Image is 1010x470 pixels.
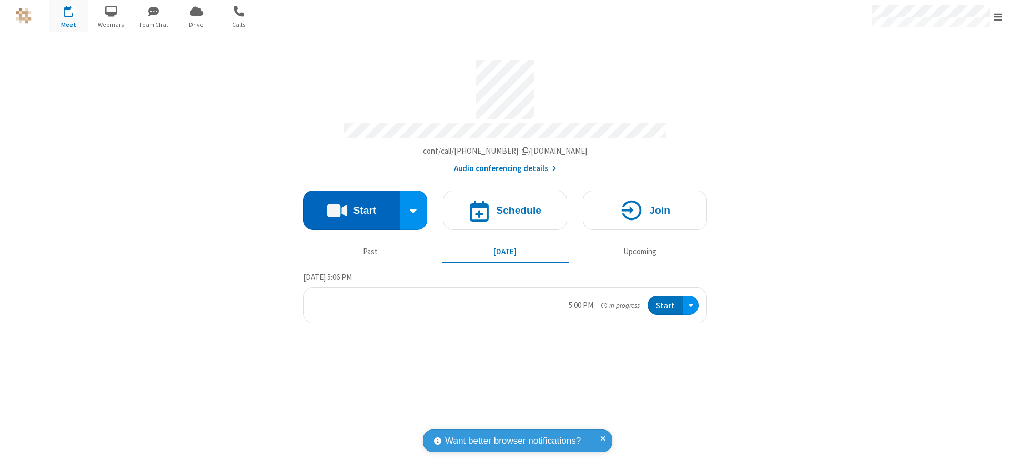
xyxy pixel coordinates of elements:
[303,271,707,324] section: Today's Meetings
[649,205,670,215] h4: Join
[49,20,88,29] span: Meet
[177,20,216,29] span: Drive
[442,242,569,262] button: [DATE]
[445,434,581,448] span: Want better browser notifications?
[683,296,699,315] div: Open menu
[134,20,174,29] span: Team Chat
[92,20,131,29] span: Webinars
[569,299,593,312] div: 5:00 PM
[307,242,434,262] button: Past
[303,272,352,282] span: [DATE] 5:06 PM
[648,296,683,315] button: Start
[443,191,567,230] button: Schedule
[583,191,707,230] button: Join
[219,20,259,29] span: Calls
[496,205,541,215] h4: Schedule
[71,6,78,14] div: 1
[423,145,588,157] button: Copy my meeting room linkCopy my meeting room link
[577,242,703,262] button: Upcoming
[303,52,707,175] section: Account details
[984,443,1002,463] iframe: Chat
[423,146,588,156] span: Copy my meeting room link
[303,191,400,230] button: Start
[353,205,376,215] h4: Start
[16,8,32,24] img: QA Selenium DO NOT DELETE OR CHANGE
[601,301,640,311] em: in progress
[400,191,428,230] div: Start conference options
[454,163,557,175] button: Audio conferencing details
